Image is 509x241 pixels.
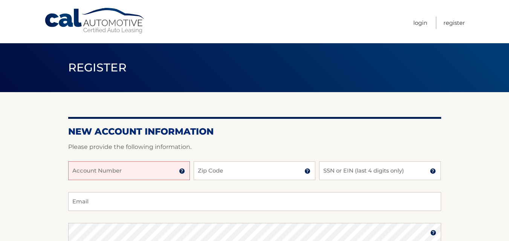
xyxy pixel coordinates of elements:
[44,8,146,34] a: Cal Automotive
[430,230,436,236] img: tooltip.svg
[68,161,190,180] input: Account Number
[194,161,315,180] input: Zip Code
[430,168,436,174] img: tooltip.svg
[413,17,427,29] a: Login
[68,142,441,152] p: Please provide the following information.
[443,17,465,29] a: Register
[319,161,441,180] input: SSN or EIN (last 4 digits only)
[179,168,185,174] img: tooltip.svg
[304,168,310,174] img: tooltip.svg
[68,192,441,211] input: Email
[68,61,127,74] span: Register
[68,126,441,137] h2: New Account Information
